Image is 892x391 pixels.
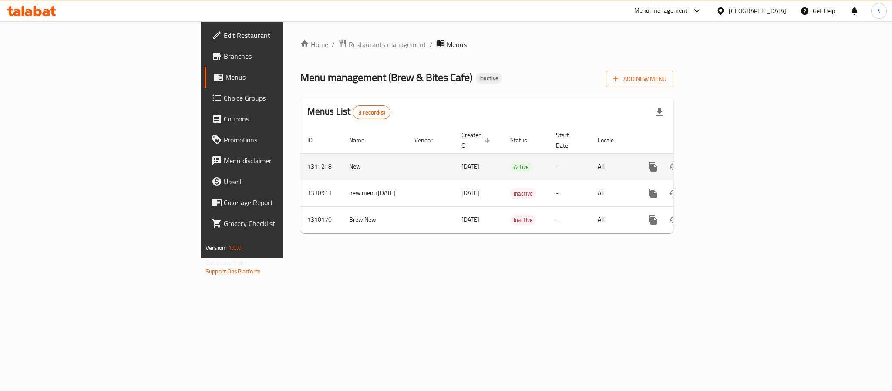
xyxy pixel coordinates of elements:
a: Grocery Checklist [205,213,350,234]
span: Inactive [510,189,536,199]
span: Start Date [556,130,580,151]
button: Change Status [663,209,684,230]
table: enhanced table [300,127,733,233]
button: Add New Menu [606,71,673,87]
a: Support.OpsPlatform [205,266,261,277]
span: Name [349,135,376,145]
span: [DATE] [461,214,479,225]
div: Menu-management [634,6,688,16]
span: Promotions [224,135,343,145]
span: Restaurants management [349,39,426,50]
a: Branches [205,46,350,67]
nav: breadcrumb [300,39,673,50]
div: Inactive [476,73,502,84]
span: Menus [447,39,467,50]
span: S [877,6,881,16]
span: Inactive [476,74,502,82]
span: Add New Menu [613,74,666,84]
span: Inactive [510,215,536,225]
span: Status [510,135,539,145]
span: Active [510,162,532,172]
button: more [643,156,663,177]
th: Actions [636,127,733,154]
td: All [591,153,636,180]
a: Promotions [205,129,350,150]
li: / [430,39,433,50]
td: - [549,180,591,206]
div: Export file [649,102,670,123]
span: Upsell [224,176,343,187]
h2: Menus List [307,105,390,119]
div: Total records count [353,105,390,119]
span: Branches [224,51,343,61]
a: Edit Restaurant [205,25,350,46]
a: Menus [205,67,350,88]
span: Edit Restaurant [224,30,343,40]
a: Coupons [205,108,350,129]
a: Upsell [205,171,350,192]
button: more [643,183,663,204]
span: [DATE] [461,161,479,172]
a: Menu disclaimer [205,150,350,171]
span: 1.0.0 [228,242,242,253]
td: All [591,206,636,233]
td: - [549,206,591,233]
span: Created On [461,130,493,151]
span: ID [307,135,324,145]
a: Choice Groups [205,88,350,108]
td: new menu [DATE] [342,180,407,206]
span: Version: [205,242,227,253]
a: Coverage Report [205,192,350,213]
span: [DATE] [461,187,479,199]
span: Coupons [224,114,343,124]
div: Active [510,162,532,172]
a: Restaurants management [338,39,426,50]
button: more [643,209,663,230]
span: Coverage Report [224,197,343,208]
td: New [342,153,407,180]
button: Change Status [663,156,684,177]
span: Menus [226,72,343,82]
span: Get support on: [205,257,246,268]
span: 3 record(s) [353,108,390,117]
td: All [591,180,636,206]
span: Grocery Checklist [224,218,343,229]
span: Menu disclaimer [224,155,343,166]
td: Brew New [342,206,407,233]
td: - [549,153,591,180]
div: [GEOGRAPHIC_DATA] [729,6,786,16]
span: Menu management ( Brew & Bites Cafe ) [300,67,472,87]
span: Vendor [414,135,444,145]
span: Locale [598,135,625,145]
span: Choice Groups [224,93,343,103]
